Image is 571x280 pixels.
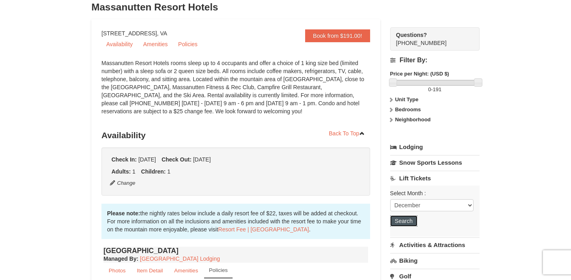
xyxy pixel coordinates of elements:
[209,267,228,273] small: Policies
[138,38,172,50] a: Amenities
[305,29,370,42] a: Book from $191.00!
[395,96,418,102] strong: Unit Type
[101,127,370,143] h3: Availability
[132,168,136,175] span: 1
[103,247,368,255] h4: [GEOGRAPHIC_DATA]
[162,156,192,163] strong: Check Out:
[395,106,421,112] strong: Bedrooms
[103,255,136,262] span: Managed By
[169,263,203,278] a: Amenities
[132,263,168,278] a: Item Detail
[174,268,198,274] small: Amenities
[390,237,480,252] a: Activities & Attractions
[390,57,480,64] h4: Filter By:
[390,215,417,227] button: Search
[107,210,140,217] strong: Please note:
[137,268,163,274] small: Item Detail
[173,38,202,50] a: Policies
[390,86,480,94] label: -
[141,168,166,175] strong: Children:
[390,140,480,154] a: Lodging
[390,71,449,77] strong: Price per Night: (USD $)
[101,204,370,239] div: the nightly rates below include a daily resort fee of $22, taxes will be added at checkout. For m...
[109,268,126,274] small: Photos
[390,155,480,170] a: Snow Sports Lessons
[138,156,156,163] span: [DATE]
[390,253,480,268] a: Biking
[103,255,138,262] strong: :
[395,116,431,123] strong: Neighborhood
[390,171,480,186] a: Lift Tickets
[193,156,211,163] span: [DATE]
[101,38,138,50] a: Availability
[109,179,136,188] button: Change
[167,168,170,175] span: 1
[140,255,220,262] a: [GEOGRAPHIC_DATA] Lodging
[396,31,465,46] span: [PHONE_NUMBER]
[111,156,137,163] strong: Check In:
[396,32,427,38] strong: Questions?
[101,59,370,123] div: Massanutten Resort Hotels rooms sleep up to 4 occupants and offer a choice of 1 king size bed (li...
[218,226,309,233] a: Resort Fee | [GEOGRAPHIC_DATA]
[390,189,474,197] label: Select Month :
[433,86,441,92] span: 191
[103,263,131,278] a: Photos
[204,263,233,278] a: Policies
[111,168,131,175] strong: Adults:
[324,127,370,139] a: Back To Top
[428,86,431,92] span: 0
